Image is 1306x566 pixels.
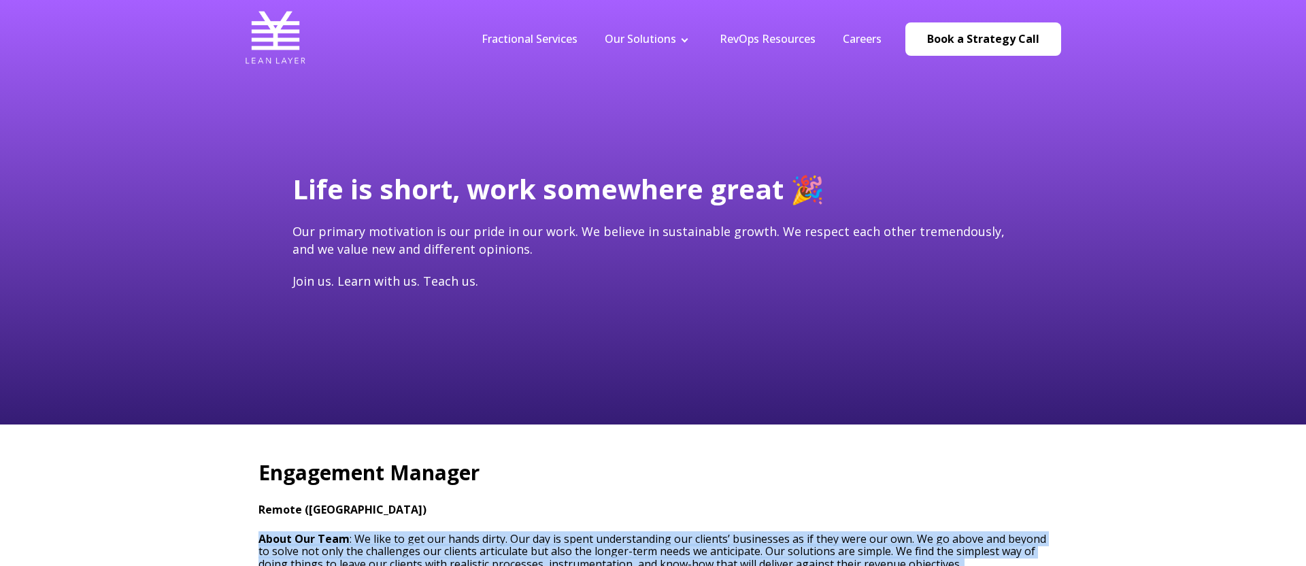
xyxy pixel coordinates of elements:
[258,531,350,546] strong: About Our Team
[292,273,478,289] span: Join us. Learn with us. Teach us.
[245,7,306,68] img: Lean Layer Logo
[905,23,1061,56] a: Book a Strategy Call
[605,32,676,47] a: Our Solutions
[292,223,1005,256] span: Our primary motivation is our pride in our work. We believe in sustainable growth. We respect eac...
[482,32,577,47] a: Fractional Services
[292,170,824,207] span: Life is short, work somewhere great 🎉
[258,459,1048,487] h2: Engagement Manager
[720,32,816,47] a: RevOps Resources
[258,502,426,517] strong: Remote ([GEOGRAPHIC_DATA])
[468,32,895,47] div: Navigation Menu
[843,32,882,47] a: Careers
